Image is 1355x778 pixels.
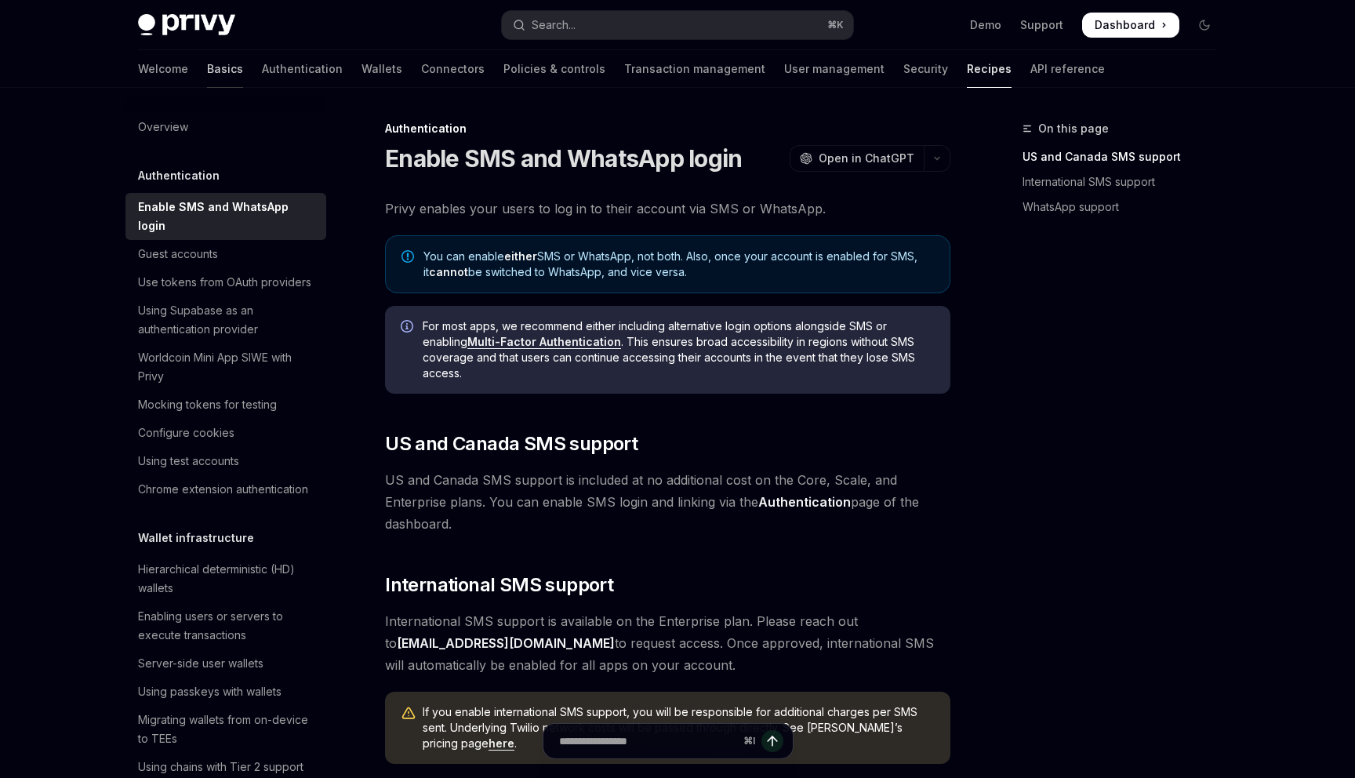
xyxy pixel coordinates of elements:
a: User management [784,50,885,88]
span: On this page [1038,119,1109,138]
a: Security [903,50,948,88]
a: Authentication [262,50,343,88]
a: Transaction management [624,50,765,88]
strong: either [504,249,537,263]
div: Enabling users or servers to execute transactions [138,607,317,645]
div: Use tokens from OAuth providers [138,273,311,292]
div: Using test accounts [138,452,239,471]
a: Connectors [421,50,485,88]
div: Using chains with Tier 2 support [138,758,303,776]
a: Worldcoin Mini App SIWE with Privy [125,344,326,391]
a: Recipes [967,50,1012,88]
div: Chrome extension authentication [138,480,308,499]
a: Guest accounts [125,240,326,268]
h5: Authentication [138,166,220,185]
div: Configure cookies [138,424,234,442]
div: Using passkeys with wallets [138,682,282,701]
span: US and Canada SMS support [385,431,638,456]
div: Authentication [385,121,950,136]
a: Demo [970,17,1001,33]
a: Configure cookies [125,419,326,447]
a: Chrome extension authentication [125,475,326,504]
a: API reference [1030,50,1105,88]
a: Dashboard [1082,13,1179,38]
div: Worldcoin Mini App SIWE with Privy [138,348,317,386]
a: Using Supabase as an authentication provider [125,296,326,344]
a: Overview [125,113,326,141]
a: Using passkeys with wallets [125,678,326,706]
a: Mocking tokens for testing [125,391,326,419]
span: If you enable international SMS support, you will be responsible for additional charges per SMS s... [423,704,935,751]
a: Enable SMS and WhatsApp login [125,193,326,240]
a: Multi-Factor Authentication [467,335,621,349]
span: Open in ChatGPT [819,151,914,166]
span: US and Canada SMS support is included at no additional cost on the Core, Scale, and Enterprise pl... [385,469,950,535]
div: Overview [138,118,188,136]
button: Send message [761,730,783,752]
span: ⌘ K [827,19,844,31]
a: Use tokens from OAuth providers [125,268,326,296]
strong: cannot [429,265,468,278]
svg: Info [401,320,416,336]
button: Toggle dark mode [1192,13,1217,38]
input: Ask a question... [559,724,737,758]
a: Server-side user wallets [125,649,326,678]
a: Enabling users or servers to execute transactions [125,602,326,649]
div: Hierarchical deterministic (HD) wallets [138,560,317,598]
a: Migrating wallets from on-device to TEEs [125,706,326,753]
div: Using Supabase as an authentication provider [138,301,317,339]
div: Migrating wallets from on-device to TEEs [138,711,317,748]
a: Hierarchical deterministic (HD) wallets [125,555,326,602]
h5: Wallet infrastructure [138,529,254,547]
span: For most apps, we recommend either including alternative login options alongside SMS or enabling ... [423,318,935,381]
svg: Warning [401,706,416,722]
div: Enable SMS and WhatsApp login [138,198,317,235]
svg: Note [401,250,414,263]
span: International SMS support [385,573,613,598]
span: International SMS support is available on the Enterprise plan. Please reach out to to request acc... [385,610,950,676]
span: Privy enables your users to log in to their account via SMS or WhatsApp. [385,198,950,220]
h1: Enable SMS and WhatsApp login [385,144,742,173]
img: dark logo [138,14,235,36]
a: Support [1020,17,1063,33]
div: Server-side user wallets [138,654,263,673]
div: Mocking tokens for testing [138,395,277,414]
a: US and Canada SMS support [1023,144,1230,169]
span: You can enable SMS or WhatsApp, not both. Also, once your account is enabled for SMS, it be switc... [423,249,934,280]
a: WhatsApp support [1023,194,1230,220]
a: Wallets [361,50,402,88]
a: Policies & controls [503,50,605,88]
a: International SMS support [1023,169,1230,194]
a: Basics [207,50,243,88]
a: Welcome [138,50,188,88]
button: Open search [502,11,853,39]
div: Guest accounts [138,245,218,264]
strong: Authentication [758,494,851,510]
a: Using test accounts [125,447,326,475]
button: Open in ChatGPT [790,145,924,172]
span: Dashboard [1095,17,1155,33]
div: Search... [532,16,576,35]
a: [EMAIL_ADDRESS][DOMAIN_NAME] [397,635,615,652]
